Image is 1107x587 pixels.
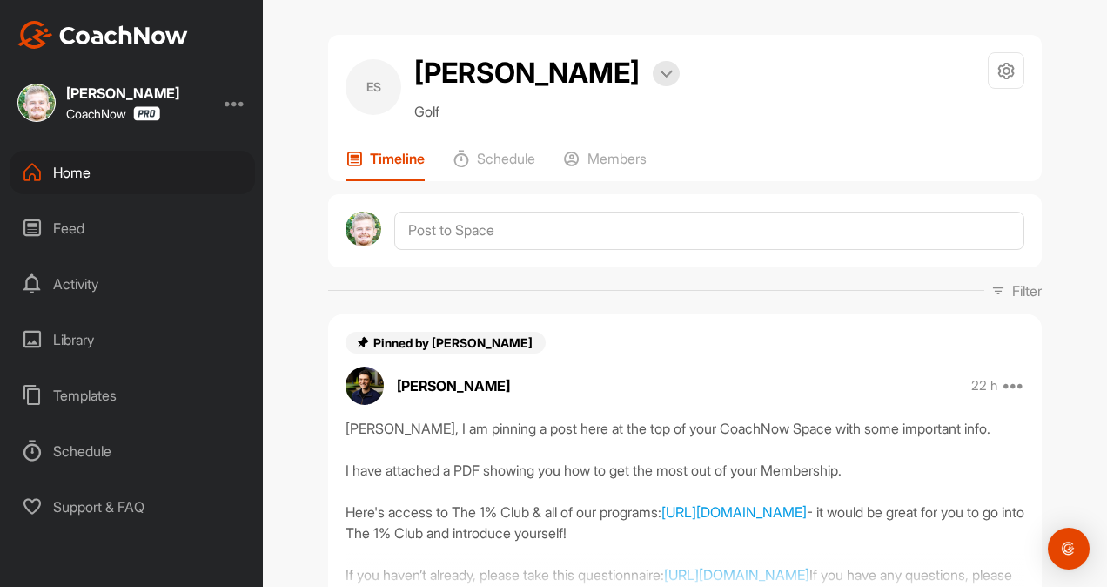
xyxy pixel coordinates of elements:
[346,367,384,405] img: avatar
[66,86,179,100] div: [PERSON_NAME]
[1048,528,1090,570] div: Open Intercom Messenger
[587,150,647,167] p: Members
[397,375,510,396] p: [PERSON_NAME]
[660,70,673,78] img: arrow-down
[373,335,535,350] span: Pinned by [PERSON_NAME]
[356,335,370,349] img: pin
[66,106,160,121] div: CoachNow
[10,206,255,250] div: Feed
[661,503,807,521] a: [URL][DOMAIN_NAME]
[414,52,640,94] h2: [PERSON_NAME]
[414,101,680,122] p: Golf
[10,429,255,473] div: Schedule
[346,212,381,247] img: avatar
[10,262,255,306] div: Activity
[10,318,255,361] div: Library
[10,374,255,417] div: Templates
[133,106,160,121] img: CoachNow Pro
[370,150,425,167] p: Timeline
[1012,280,1042,301] p: Filter
[10,485,255,529] div: Support & FAQ
[17,21,188,49] img: CoachNow
[971,377,997,395] p: 22 h
[10,151,255,194] div: Home
[477,150,535,167] p: Schedule
[346,59,401,115] div: ES
[17,84,56,122] img: square_52163fcad1567382852b888f39f9da3c.jpg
